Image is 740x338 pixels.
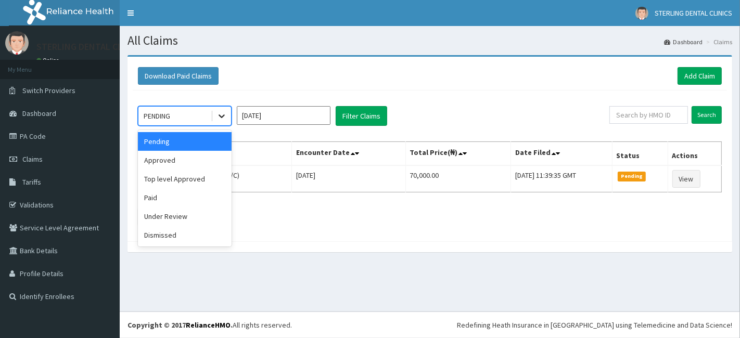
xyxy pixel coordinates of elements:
[336,106,387,126] button: Filter Claims
[138,226,232,244] div: Dismissed
[678,67,722,85] a: Add Claim
[22,109,56,118] span: Dashboard
[609,106,688,124] input: Search by HMO ID
[22,177,41,187] span: Tariffs
[618,172,646,181] span: Pending
[612,142,668,166] th: Status
[120,311,740,338] footer: All rights reserved.
[127,34,732,47] h1: All Claims
[511,165,612,192] td: [DATE] 11:39:35 GMT
[635,7,648,20] img: User Image
[672,170,700,188] a: View
[292,165,405,192] td: [DATE]
[692,106,722,124] input: Search
[405,165,511,192] td: 70,000.00
[138,207,232,226] div: Under Review
[138,151,232,170] div: Approved
[36,57,61,64] a: Online
[138,188,232,207] div: Paid
[405,142,511,166] th: Total Price(₦)
[292,142,405,166] th: Encounter Date
[22,86,75,95] span: Switch Providers
[186,320,231,330] a: RelianceHMO
[655,8,732,18] span: STERLING DENTAL CLINICS
[138,170,232,188] div: Top level Approved
[36,42,144,51] p: STERLING DENTAL CLINICS
[668,142,721,166] th: Actions
[704,37,732,46] li: Claims
[138,67,219,85] button: Download Paid Claims
[144,111,170,121] div: PENDING
[511,142,612,166] th: Date Filed
[664,37,703,46] a: Dashboard
[127,320,233,330] strong: Copyright © 2017 .
[138,132,232,151] div: Pending
[457,320,732,330] div: Redefining Heath Insurance in [GEOGRAPHIC_DATA] using Telemedicine and Data Science!
[237,106,330,125] input: Select Month and Year
[22,154,43,164] span: Claims
[5,31,29,55] img: User Image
